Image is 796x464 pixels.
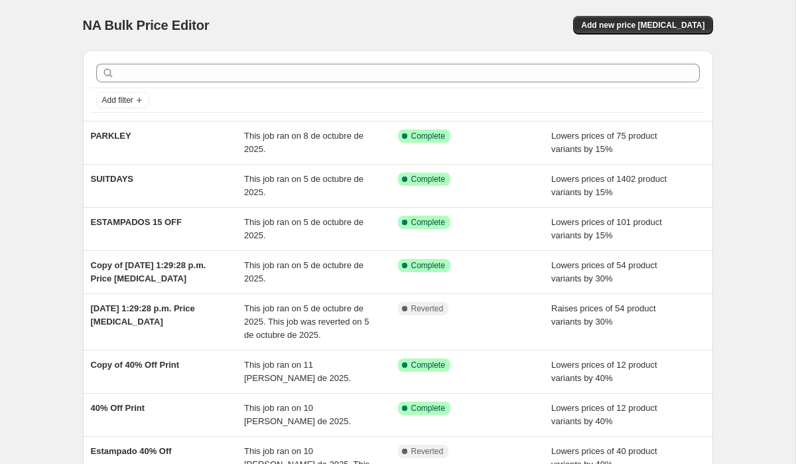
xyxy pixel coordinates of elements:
span: Complete [411,360,445,370]
button: Add filter [96,92,149,108]
span: NA Bulk Price Editor [83,18,210,33]
span: This job ran on 8 de octubre de 2025. [244,131,364,154]
span: Reverted [411,303,444,314]
span: Lowers prices of 12 product variants by 40% [551,360,657,383]
span: Lowers prices of 12 product variants by 40% [551,403,657,426]
span: Lowers prices of 54 product variants by 30% [551,260,657,283]
span: SUITDAYS [91,174,134,184]
span: Lowers prices of 75 product variants by 15% [551,131,657,154]
span: This job ran on 5 de octubre de 2025. [244,174,364,197]
span: Copy of [DATE] 1:29:28 p.m. Price [MEDICAL_DATA] [91,260,206,283]
span: ESTAMPADOS 15 OFF [91,217,182,227]
span: Complete [411,260,445,271]
span: [DATE] 1:29:28 p.m. Price [MEDICAL_DATA] [91,303,195,327]
span: Add filter [102,95,133,106]
span: Estampado 40% Off [91,446,172,456]
span: Raises prices of 54 product variants by 30% [551,303,656,327]
span: Complete [411,403,445,414]
span: Reverted [411,446,444,457]
span: Copy of 40% Off Print [91,360,180,370]
span: PARKLEY [91,131,131,141]
button: Add new price [MEDICAL_DATA] [573,16,712,35]
span: This job ran on 5 de octubre de 2025. [244,260,364,283]
span: Complete [411,131,445,141]
span: Lowers prices of 1402 product variants by 15% [551,174,667,197]
span: 40% Off Print [91,403,145,413]
span: Lowers prices of 101 product variants by 15% [551,217,662,240]
span: This job ran on 5 de octubre de 2025. [244,217,364,240]
span: Add new price [MEDICAL_DATA] [581,20,704,31]
span: Complete [411,217,445,228]
span: This job ran on 5 de octubre de 2025. This job was reverted on 5 de octubre de 2025. [244,303,369,340]
span: This job ran on 10 [PERSON_NAME] de 2025. [244,403,351,426]
span: Complete [411,174,445,185]
span: This job ran on 11 [PERSON_NAME] de 2025. [244,360,351,383]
